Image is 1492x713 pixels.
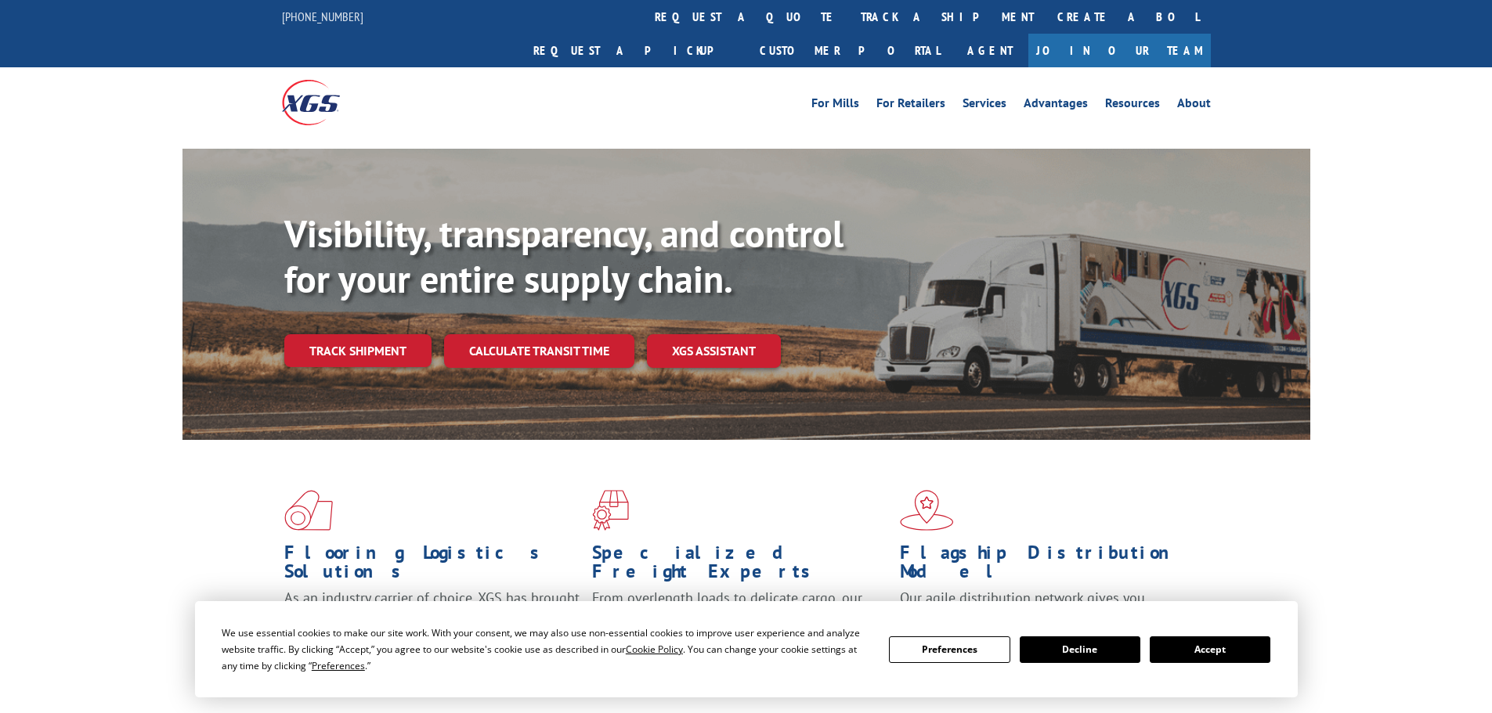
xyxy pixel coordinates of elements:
[748,34,952,67] a: Customer Portal
[592,589,888,658] p: From overlength loads to delicate cargo, our experienced staff knows the best way to move your fr...
[592,543,888,589] h1: Specialized Freight Experts
[626,643,683,656] span: Cookie Policy
[647,334,781,368] a: XGS ASSISTANT
[900,543,1196,589] h1: Flagship Distribution Model
[811,97,859,114] a: For Mills
[284,543,580,589] h1: Flooring Logistics Solutions
[222,625,870,674] div: We use essential cookies to make our site work. With your consent, we may also use non-essential ...
[889,636,1010,663] button: Preferences
[592,490,629,531] img: xgs-icon-focused-on-flooring-red
[1177,97,1211,114] a: About
[1024,97,1088,114] a: Advantages
[900,589,1188,625] span: Our agile distribution network gives you nationwide inventory management on demand.
[963,97,1006,114] a: Services
[284,589,580,644] span: As an industry carrier of choice, XGS has brought innovation and dedication to flooring logistics...
[284,209,844,303] b: Visibility, transparency, and control for your entire supply chain.
[522,34,748,67] a: Request a pickup
[312,659,365,672] span: Preferences
[952,34,1028,67] a: Agent
[1020,636,1140,663] button: Decline
[1105,97,1160,114] a: Resources
[195,601,1298,697] div: Cookie Consent Prompt
[876,97,945,114] a: For Retailers
[284,490,333,531] img: xgs-icon-total-supply-chain-intelligence-red
[284,334,432,367] a: Track shipment
[444,334,634,368] a: Calculate transit time
[1150,636,1270,663] button: Accept
[282,9,363,24] a: [PHONE_NUMBER]
[1028,34,1211,67] a: Join Our Team
[900,490,954,531] img: xgs-icon-flagship-distribution-model-red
